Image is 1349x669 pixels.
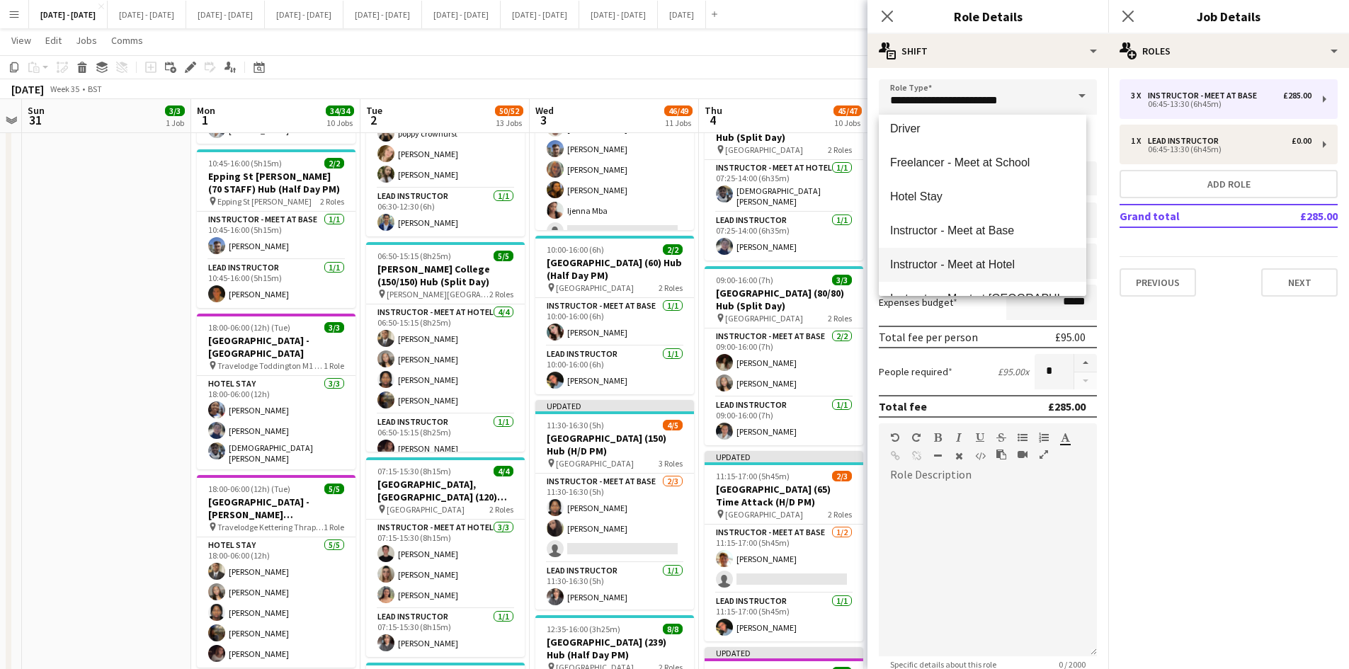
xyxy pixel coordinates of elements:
h3: [GEOGRAPHIC_DATA] - [PERSON_NAME][GEOGRAPHIC_DATA] [197,496,355,521]
span: 3/3 [832,275,852,285]
button: Strikethrough [996,432,1006,443]
span: 2 Roles [659,282,683,293]
button: Unordered List [1018,432,1028,443]
label: Expenses budget [879,296,957,309]
span: 4/4 [494,466,513,476]
div: Updated11:30-16:30 (5h)4/5[GEOGRAPHIC_DATA] (150) Hub (H/D PM) [GEOGRAPHIC_DATA]3 RolesInstructor... [535,400,694,610]
div: Total fee [879,399,927,413]
div: £95.00 x [998,365,1029,378]
span: [GEOGRAPHIC_DATA] [556,282,634,293]
h3: Role Details [867,7,1108,25]
app-card-role: Lead Instructor1/107:25-14:00 (6h35m)[PERSON_NAME] [705,212,863,261]
span: [GEOGRAPHIC_DATA] [725,313,803,324]
div: 1 x [1131,136,1148,146]
span: 2 [364,112,382,128]
div: 1 Job [166,118,184,128]
span: View [11,34,31,47]
span: [GEOGRAPHIC_DATA] [725,509,803,520]
div: Total fee per person [879,330,978,344]
span: 10:00-16:00 (6h) [547,244,604,255]
app-job-card: 18:00-06:00 (12h) (Tue)3/3[GEOGRAPHIC_DATA] - [GEOGRAPHIC_DATA] Travelodge Toddington M1 Southbou... [197,314,355,469]
span: 3 Roles [659,458,683,469]
span: Hotel Stay [890,190,1075,203]
app-card-role: Hotel Stay3/318:00-06:00 (12h)[PERSON_NAME][PERSON_NAME][DEMOGRAPHIC_DATA][PERSON_NAME] [197,376,355,469]
app-job-card: 10:45-16:00 (5h15m)2/2Epping St [PERSON_NAME] (70 STAFF) Hub (Half Day PM) Epping St [PERSON_NAME... [197,149,355,308]
a: Edit [40,31,67,50]
app-job-card: 18:00-06:00 (12h) (Tue)5/5[GEOGRAPHIC_DATA] - [PERSON_NAME][GEOGRAPHIC_DATA] Travelodge Kettering... [197,475,355,668]
span: 50/52 [495,105,523,116]
button: Fullscreen [1039,449,1049,460]
span: 07:15-15:30 (8h15m) [377,466,451,476]
app-card-role: Instructor - Meet at Base2/311:30-16:30 (5h)[PERSON_NAME][PERSON_NAME] [535,474,694,563]
button: [DATE] - [DATE] [108,1,186,28]
div: £285.00 [1048,399,1086,413]
button: HTML Code [975,450,985,462]
span: 11:15-17:00 (5h45m) [716,471,790,481]
button: Underline [975,432,985,443]
button: Text Color [1060,432,1070,443]
span: 18:00-06:00 (12h) (Tue) [208,322,290,333]
button: Ordered List [1039,432,1049,443]
span: Thu [705,104,722,117]
span: 06:50-15:15 (8h25m) [377,251,451,261]
app-card-role: Instructor - Meet at Base1/110:45-16:00 (5h15m)[PERSON_NAME] [197,212,355,260]
span: 3/3 [324,322,344,333]
span: [GEOGRAPHIC_DATA] [556,458,634,469]
app-card-role: Instructor - Meet at Hotel3/307:15-15:30 (8h15m)[PERSON_NAME][PERSON_NAME][PERSON_NAME] [366,520,525,609]
app-card-role: Instructor - Meet at Base3/306:30-12:30 (6h)poppy crowhurst[PERSON_NAME][PERSON_NAME] [366,99,525,188]
button: [DATE] [658,1,706,28]
button: Increase [1074,354,1097,372]
app-card-role: Instructor - Meet at Hotel5/609:10-16:10 (7h)[PERSON_NAME][PERSON_NAME][PERSON_NAME][PERSON_NAME]... [535,94,694,245]
button: [DATE] - [DATE] [501,1,579,28]
button: [DATE] - [DATE] [579,1,658,28]
button: Bold [933,432,943,443]
span: 1 Role [324,522,344,532]
app-card-role: Lead Instructor1/111:15-17:00 (5h45m)[PERSON_NAME] [705,593,863,641]
h3: [GEOGRAPHIC_DATA] - [GEOGRAPHIC_DATA] [197,334,355,360]
div: 06:45-13:30 (6h45m) [1131,101,1311,108]
span: 2 Roles [489,289,513,299]
div: 07:15-15:30 (8h15m)4/4[GEOGRAPHIC_DATA], [GEOGRAPHIC_DATA] (120) Hub [GEOGRAPHIC_DATA]2 RolesInst... [366,457,525,657]
div: 10 Jobs [326,118,353,128]
app-card-role: Lead Instructor1/107:15-15:30 (8h15m)[PERSON_NAME] [366,609,525,657]
h3: [GEOGRAPHIC_DATA], [GEOGRAPHIC_DATA] (120) Hub [366,478,525,503]
div: Lead Instructor [1148,136,1224,146]
span: Travelodge Kettering Thrapston [217,522,324,532]
span: 09:00-16:00 (7h) [716,275,773,285]
app-card-role: Lead Instructor1/106:30-12:30 (6h)[PERSON_NAME] [366,188,525,236]
div: Updated [535,400,694,411]
span: 3/3 [165,105,185,116]
span: 46/49 [664,105,693,116]
app-job-card: Updated11:15-17:00 (5h45m)2/3[GEOGRAPHIC_DATA] (65) Time Attack (H/D PM) [GEOGRAPHIC_DATA]2 Roles... [705,451,863,641]
div: 06:30-12:30 (6h)4/4Royal [PERSON_NAME] (115) Hub (H/D AM) Royal [PERSON_NAME]2 RolesInstructor - ... [366,37,525,236]
a: Comms [106,31,149,50]
div: Updated [705,451,863,462]
h3: [GEOGRAPHIC_DATA] (65) Time Attack (H/D PM) [705,483,863,508]
button: [DATE] - [DATE] [29,1,108,28]
a: Jobs [70,31,103,50]
app-job-card: 06:50-15:15 (8h25m)5/5[PERSON_NAME] College (150/150) Hub (Split Day) [PERSON_NAME][GEOGRAPHIC_DA... [366,242,525,452]
button: Clear Formatting [954,450,964,462]
app-card-role: Hotel Stay5/518:00-06:00 (12h)[PERSON_NAME][PERSON_NAME][PERSON_NAME][PERSON_NAME][PERSON_NAME] [197,537,355,668]
span: Sun [28,104,45,117]
span: 2 Roles [320,196,344,207]
span: 31 [25,112,45,128]
app-card-role: Instructor - Meet at Hotel4/406:50-15:15 (8h25m)[PERSON_NAME][PERSON_NAME][PERSON_NAME][PERSON_NAME] [366,304,525,414]
span: 2/2 [663,244,683,255]
div: Updated [705,647,863,658]
div: £285.00 [1283,91,1311,101]
span: 5/5 [324,484,344,494]
app-job-card: 09:00-16:00 (7h)3/3[GEOGRAPHIC_DATA] (80/80) Hub (Split Day) [GEOGRAPHIC_DATA]2 RolesInstructor -... [705,266,863,445]
div: 13 Jobs [496,118,523,128]
h3: [GEOGRAPHIC_DATA] (80/80) Hub (Split Day) [705,287,863,312]
div: 3 x [1131,91,1148,101]
h3: Epping St [PERSON_NAME] (70 STAFF) Hub (Half Day PM) [197,170,355,195]
app-card-role: Instructor - Meet at Base2/209:00-16:00 (7h)[PERSON_NAME][PERSON_NAME] [705,328,863,397]
app-card-role: Lead Instructor1/111:30-16:30 (5h)[PERSON_NAME] [535,563,694,611]
span: Mon [197,104,215,117]
button: Redo [911,432,921,443]
span: Tue [366,104,382,117]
